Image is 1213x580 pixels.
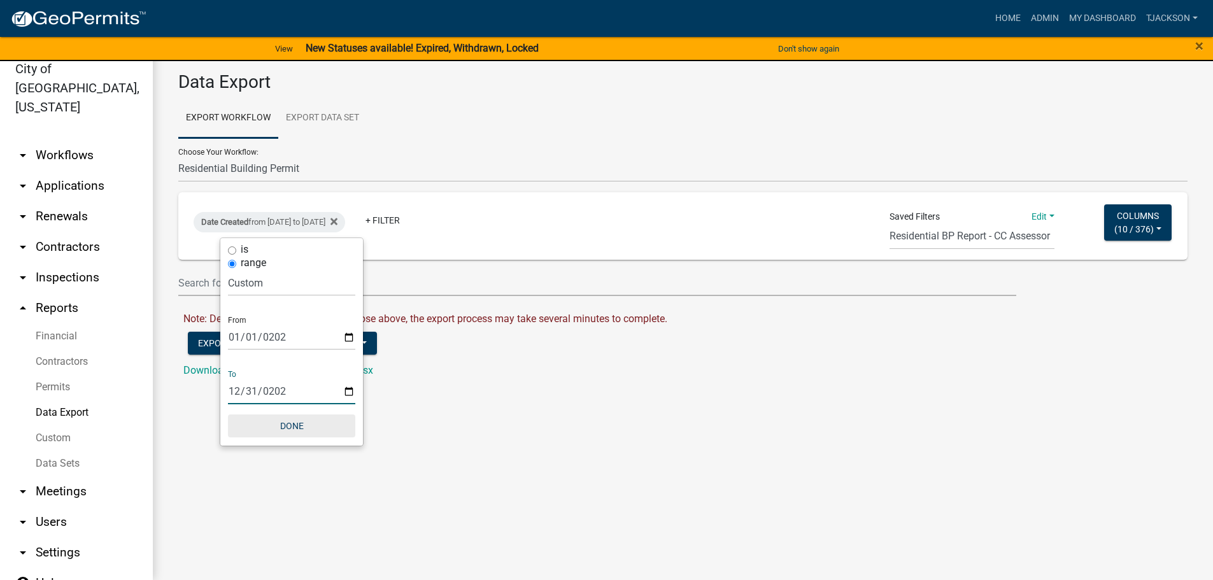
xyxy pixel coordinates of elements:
[1026,6,1064,31] a: Admin
[1117,223,1151,234] span: 10 / 376
[1032,211,1054,222] a: Edit
[228,414,355,437] button: Done
[306,42,539,54] strong: New Statuses available! Expired, Withdrawn, Locked
[1141,6,1203,31] a: TJackson
[201,217,248,227] span: Date Created
[773,38,844,59] button: Don't show again
[15,148,31,163] i: arrow_drop_down
[270,38,298,59] a: View
[241,258,266,268] label: range
[15,178,31,194] i: arrow_drop_down
[194,212,345,232] div: from [DATE] to [DATE]
[178,270,1016,296] input: Search for applications!
[241,244,248,255] label: is
[1195,37,1203,55] span: ×
[15,239,31,255] i: arrow_drop_down
[15,270,31,285] i: arrow_drop_down
[1104,204,1172,241] button: Columns(10 / 376)
[990,6,1026,31] a: Home
[890,210,940,223] span: Saved Filters
[278,98,367,139] a: Export Data Set
[355,209,410,232] a: + Filter
[178,98,278,139] a: Export Workflow
[1195,38,1203,53] button: Close
[15,209,31,224] i: arrow_drop_down
[178,71,1188,93] h3: Data Export
[183,364,373,376] a: Download Residential Building Permit.xlsx
[1064,6,1141,31] a: My Dashboard
[183,313,667,325] span: Note: Depending on the criteria you choose above, the export process may take several minutes to ...
[15,484,31,499] i: arrow_drop_down
[188,332,249,355] button: Export
[15,514,31,530] i: arrow_drop_down
[259,332,377,355] button: Scheduled Exports
[15,545,31,560] i: arrow_drop_down
[15,301,31,316] i: arrow_drop_up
